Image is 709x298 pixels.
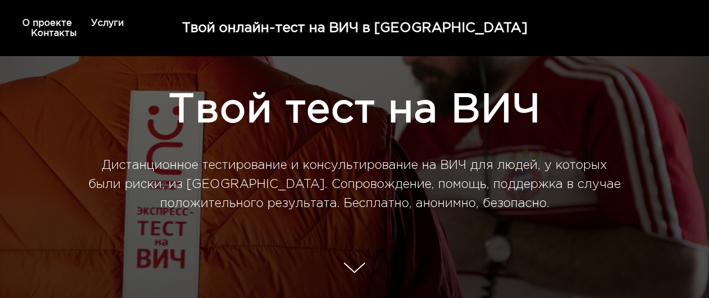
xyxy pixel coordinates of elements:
[22,19,72,27] a: О проекте
[182,21,528,35] div: Твой онлайн-тест на ВИЧ в [GEOGRAPHIC_DATA]
[31,29,76,38] a: Контакты
[85,74,624,148] div: Твой тест на ВИЧ
[85,148,624,230] div: Дистанционное тестирование и консультирование на ВИЧ для людей, у которых были риски, из [GEOGRAP...
[91,19,124,27] a: Услуги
